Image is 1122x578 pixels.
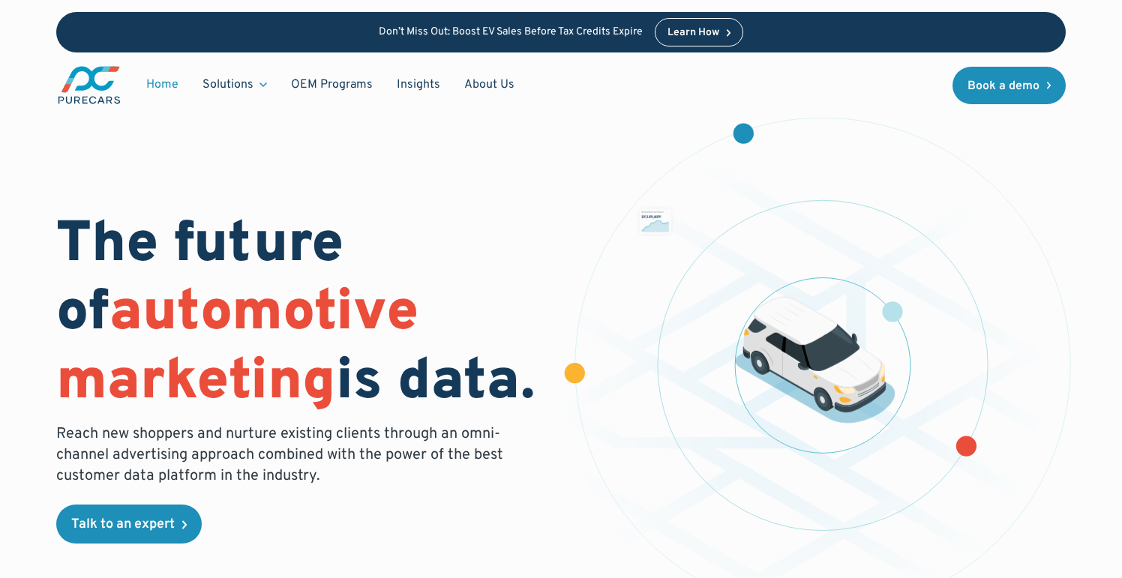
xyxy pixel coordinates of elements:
a: OEM Programs [279,70,385,99]
div: Solutions [202,76,253,93]
a: About Us [452,70,526,99]
div: Learn How [667,28,719,38]
div: Talk to an expert [71,518,175,532]
span: automotive marketing [56,278,418,418]
a: Talk to an expert [56,505,202,544]
div: Book a demo [967,80,1039,92]
a: Book a demo [952,67,1066,104]
div: Solutions [190,70,279,99]
a: Learn How [655,18,744,46]
img: chart showing monthly dealership revenue of $7m [639,209,670,235]
img: illustration of a vehicle [735,297,895,424]
h1: The future of is data. [56,212,543,418]
p: Don’t Miss Out: Boost EV Sales Before Tax Credits Expire [379,26,643,39]
p: Reach new shoppers and nurture existing clients through an omni-channel advertising approach comb... [56,424,512,487]
a: main [56,64,122,106]
a: Home [134,70,190,99]
img: purecars logo [56,64,122,106]
a: Insights [385,70,452,99]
